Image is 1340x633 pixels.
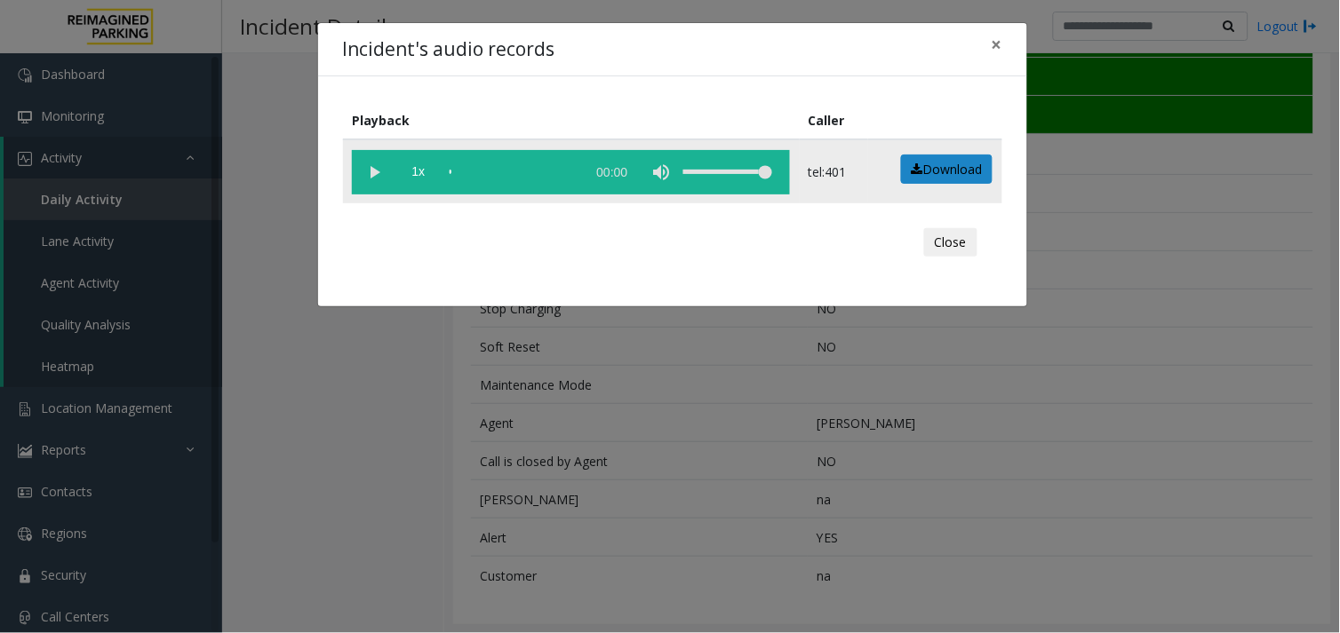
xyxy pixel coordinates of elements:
th: Caller [800,101,869,139]
span: × [992,32,1002,57]
div: volume level [683,150,772,194]
span: playback speed button [396,150,441,194]
th: Playback [343,101,800,139]
div: scrub bar [450,150,577,194]
a: Download [901,154,993,185]
button: Close [979,23,1015,67]
h4: Incident's audio records [343,36,555,64]
p: tel:401 [809,162,859,181]
button: Close [924,228,977,257]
